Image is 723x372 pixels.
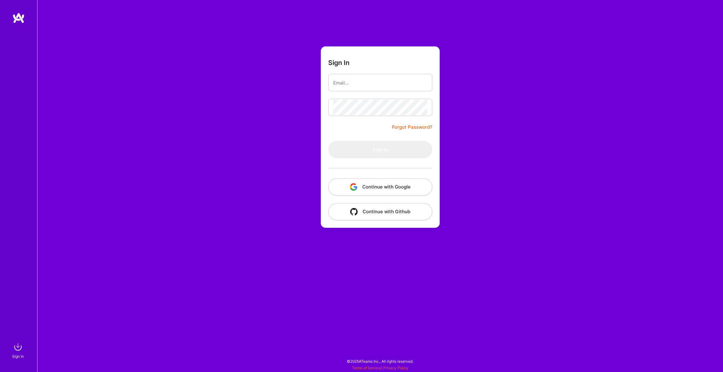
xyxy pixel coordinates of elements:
div: Sign In [12,353,24,360]
h3: Sign In [328,59,350,67]
button: Sign In [328,141,432,158]
span: | [352,366,408,370]
input: Email... [333,75,427,91]
button: Continue with Google [328,178,432,196]
img: icon [350,208,358,215]
img: icon [350,183,357,191]
a: Forgot Password? [392,123,432,131]
img: sign in [12,341,24,353]
a: Terms of Service [352,366,381,370]
div: © 2025 ATeams Inc., All rights reserved. [37,353,723,369]
button: Continue with Github [328,203,432,220]
img: logo [12,12,25,24]
a: Privacy Policy [383,366,408,370]
a: sign inSign In [13,341,24,360]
